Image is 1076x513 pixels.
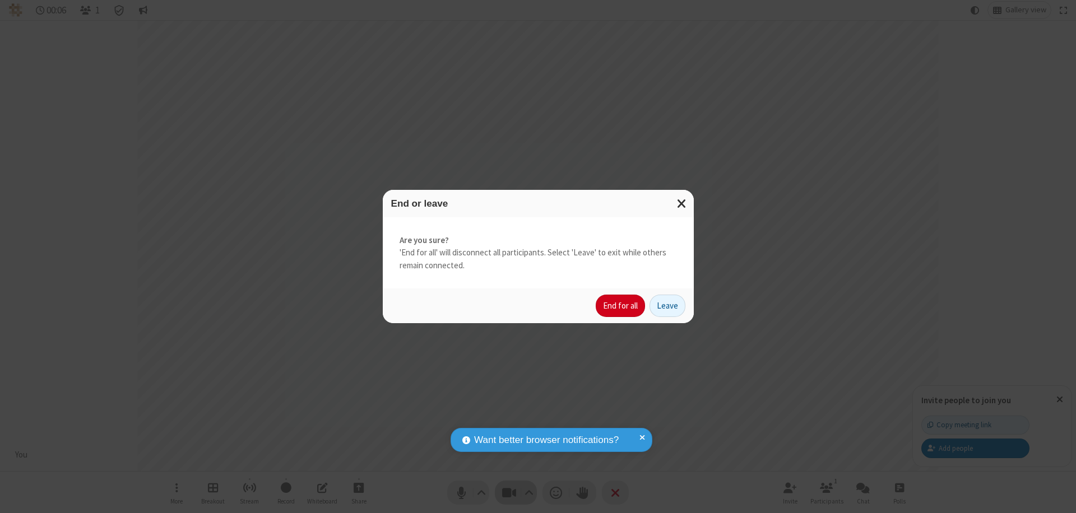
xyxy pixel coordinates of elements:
span: Want better browser notifications? [474,433,619,447]
button: Close modal [670,190,694,217]
div: 'End for all' will disconnect all participants. Select 'Leave' to exit while others remain connec... [383,217,694,289]
h3: End or leave [391,198,685,209]
button: Leave [650,295,685,317]
strong: Are you sure? [400,234,677,247]
button: End for all [596,295,645,317]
